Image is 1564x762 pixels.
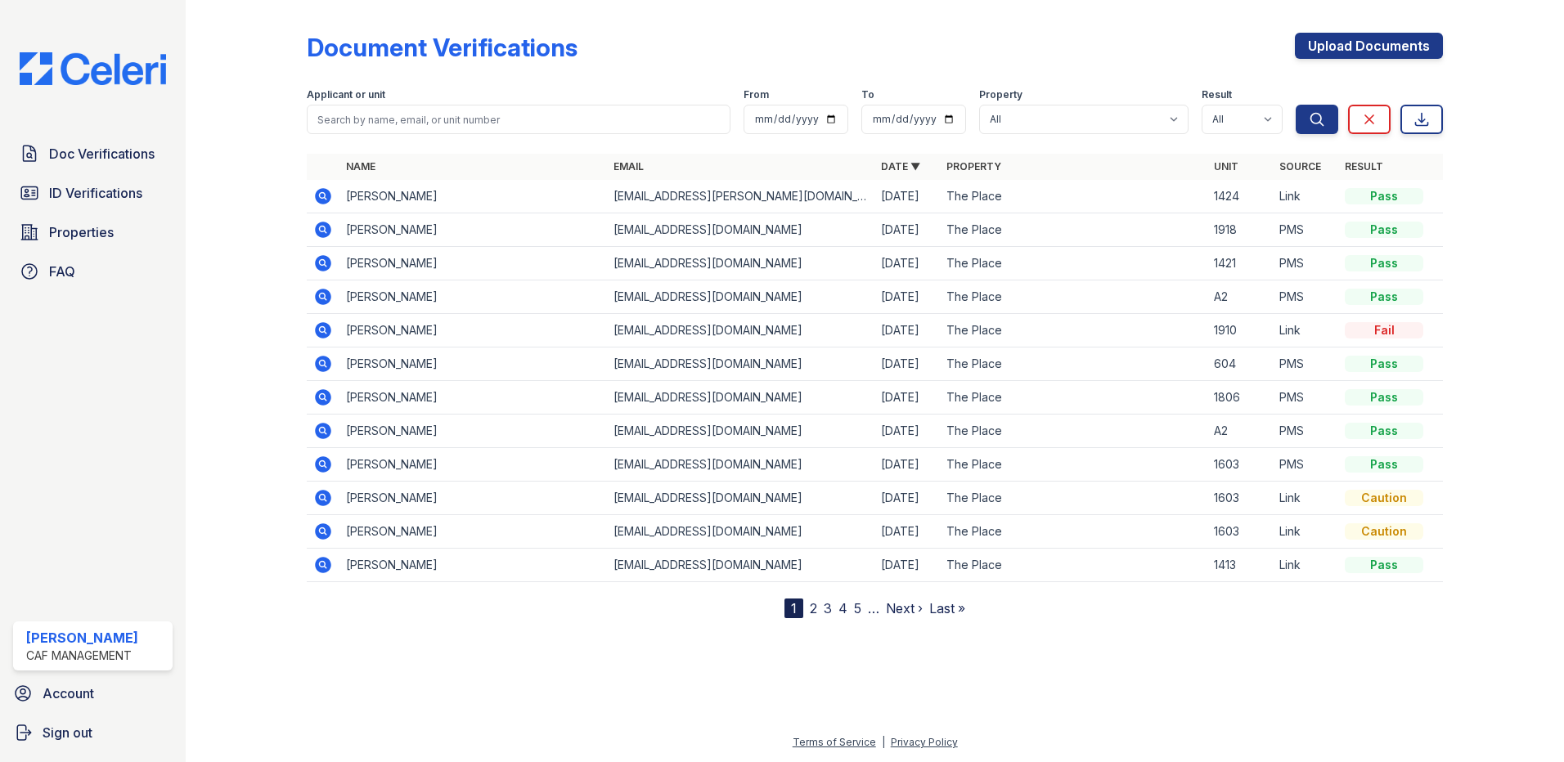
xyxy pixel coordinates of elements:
[1273,247,1338,280] td: PMS
[7,716,179,749] a: Sign out
[339,247,607,280] td: [PERSON_NAME]
[891,736,958,748] a: Privacy Policy
[607,448,874,482] td: [EMAIL_ADDRESS][DOMAIN_NAME]
[1295,33,1443,59] a: Upload Documents
[49,222,114,242] span: Properties
[1345,490,1423,506] div: Caution
[607,280,874,314] td: [EMAIL_ADDRESS][DOMAIN_NAME]
[1207,314,1273,347] td: 1910
[1273,515,1338,549] td: Link
[607,213,874,247] td: [EMAIL_ADDRESS][DOMAIN_NAME]
[43,684,94,703] span: Account
[607,347,874,381] td: [EMAIL_ADDRESS][DOMAIN_NAME]
[1207,381,1273,415] td: 1806
[940,448,1207,482] td: The Place
[940,314,1207,347] td: The Place
[874,213,940,247] td: [DATE]
[1273,347,1338,381] td: PMS
[1207,549,1273,582] td: 1413
[339,448,607,482] td: [PERSON_NAME]
[339,314,607,347] td: [PERSON_NAME]
[874,381,940,415] td: [DATE]
[1345,255,1423,271] div: Pass
[13,255,173,288] a: FAQ
[13,137,173,170] a: Doc Verifications
[1207,180,1273,213] td: 1424
[607,247,874,280] td: [EMAIL_ADDRESS][DOMAIN_NAME]
[49,183,142,203] span: ID Verifications
[1273,448,1338,482] td: PMS
[1345,356,1423,372] div: Pass
[339,213,607,247] td: [PERSON_NAME]
[7,677,179,710] a: Account
[886,600,923,616] a: Next ›
[946,160,1001,173] a: Property
[940,213,1207,247] td: The Place
[838,600,847,616] a: 4
[810,600,817,616] a: 2
[940,381,1207,415] td: The Place
[1207,280,1273,314] td: A2
[874,280,940,314] td: [DATE]
[307,33,578,62] div: Document Verifications
[1273,415,1338,448] td: PMS
[868,598,879,618] span: …
[1207,415,1273,448] td: A2
[793,736,876,748] a: Terms of Service
[940,180,1207,213] td: The Place
[607,515,874,549] td: [EMAIL_ADDRESS][DOMAIN_NAME]
[1345,523,1423,540] div: Caution
[744,88,769,101] label: From
[1273,482,1338,515] td: Link
[940,482,1207,515] td: The Place
[874,515,940,549] td: [DATE]
[940,247,1207,280] td: The Place
[13,177,173,209] a: ID Verifications
[1273,213,1338,247] td: PMS
[1273,549,1338,582] td: Link
[607,482,874,515] td: [EMAIL_ADDRESS][DOMAIN_NAME]
[874,415,940,448] td: [DATE]
[339,180,607,213] td: [PERSON_NAME]
[43,723,92,742] span: Sign out
[1345,423,1423,439] div: Pass
[874,247,940,280] td: [DATE]
[7,52,179,85] img: CE_Logo_Blue-a8612792a0a2168367f1c8372b55b34899dd931a85d93a1a3d3e32e68fde9ad4.png
[346,160,375,173] a: Name
[1345,160,1383,173] a: Result
[1207,482,1273,515] td: 1603
[1273,381,1338,415] td: PMS
[1345,188,1423,204] div: Pass
[307,88,385,101] label: Applicant or unit
[1214,160,1238,173] a: Unit
[1207,213,1273,247] td: 1918
[1202,88,1232,101] label: Result
[49,144,155,164] span: Doc Verifications
[339,482,607,515] td: [PERSON_NAME]
[339,280,607,314] td: [PERSON_NAME]
[1345,389,1423,406] div: Pass
[940,515,1207,549] td: The Place
[1273,180,1338,213] td: Link
[874,314,940,347] td: [DATE]
[1207,247,1273,280] td: 1421
[339,515,607,549] td: [PERSON_NAME]
[339,415,607,448] td: [PERSON_NAME]
[26,628,138,648] div: [PERSON_NAME]
[607,415,874,448] td: [EMAIL_ADDRESS][DOMAIN_NAME]
[882,736,885,748] div: |
[1207,347,1273,381] td: 604
[874,448,940,482] td: [DATE]
[940,549,1207,582] td: The Place
[607,381,874,415] td: [EMAIL_ADDRESS][DOMAIN_NAME]
[1279,160,1321,173] a: Source
[874,482,940,515] td: [DATE]
[13,216,173,249] a: Properties
[613,160,644,173] a: Email
[881,160,920,173] a: Date ▼
[1345,456,1423,473] div: Pass
[1273,314,1338,347] td: Link
[1207,515,1273,549] td: 1603
[607,549,874,582] td: [EMAIL_ADDRESS][DOMAIN_NAME]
